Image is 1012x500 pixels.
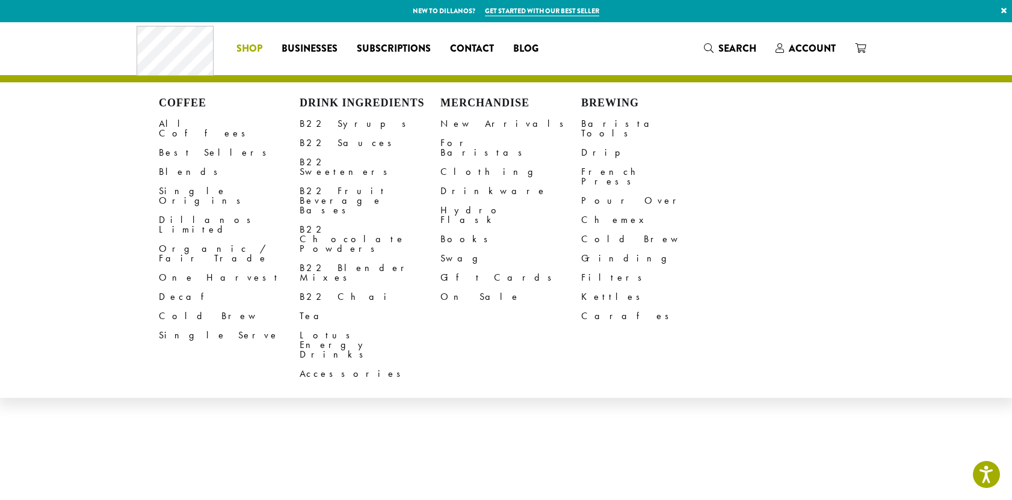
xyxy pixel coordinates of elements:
[440,181,581,201] a: Drinkware
[159,287,300,306] a: Decaf
[581,191,722,210] a: Pour Over
[236,41,262,56] span: Shop
[159,162,300,181] a: Blends
[581,210,722,230] a: Chemex
[581,306,722,326] a: Carafes
[300,153,440,181] a: B22 Sweeteners
[581,287,722,306] a: Kettles
[357,41,431,56] span: Subscriptions
[440,162,581,181] a: Clothing
[718,41,756,55] span: Search
[581,162,722,191] a: French Press
[300,181,440,220] a: B22 Fruit Beverage Bases
[300,326,440,364] a: Lotus Energy Drinks
[694,38,766,58] a: Search
[159,239,300,268] a: Organic / Fair Trade
[159,143,300,162] a: Best Sellers
[300,287,440,306] a: B22 Chai
[227,39,272,58] a: Shop
[159,114,300,143] a: All Coffees
[440,230,581,249] a: Books
[300,114,440,133] a: B22 Syrups
[159,326,300,345] a: Single Serve
[581,249,722,268] a: Grinding
[581,114,722,143] a: Barista Tools
[300,220,440,258] a: B22 Chocolate Powders
[300,133,440,153] a: B22 Sauces
[485,6,599,16] a: Get started with our best seller
[440,114,581,133] a: New Arrivals
[440,133,581,162] a: For Baristas
[450,41,494,56] span: Contact
[513,41,538,56] span: Blog
[581,97,722,110] h4: Brewing
[440,97,581,110] h4: Merchandise
[300,97,440,110] h4: Drink Ingredients
[159,210,300,239] a: Dillanos Limited
[440,201,581,230] a: Hydro Flask
[159,181,300,210] a: Single Origins
[159,268,300,287] a: One Harvest
[300,258,440,287] a: B22 Blender Mixes
[440,268,581,287] a: Gift Cards
[440,249,581,268] a: Swag
[789,41,836,55] span: Account
[581,143,722,162] a: Drip
[581,268,722,287] a: Filters
[440,287,581,306] a: On Sale
[581,230,722,249] a: Cold Brew
[159,97,300,110] h4: Coffee
[300,306,440,326] a: Tea
[282,41,338,56] span: Businesses
[300,364,440,383] a: Accessories
[159,306,300,326] a: Cold Brew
